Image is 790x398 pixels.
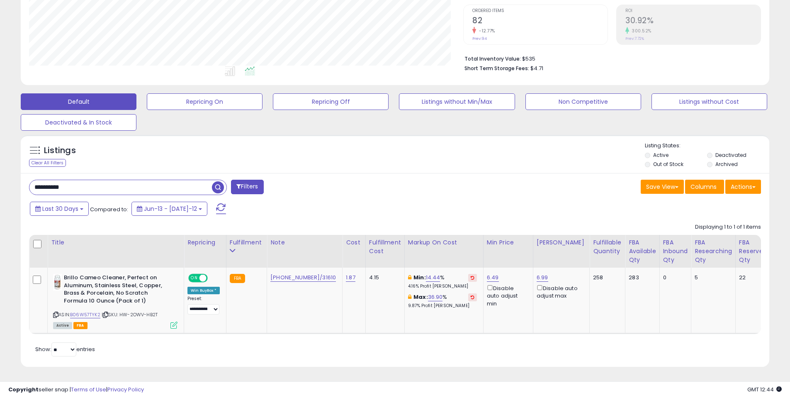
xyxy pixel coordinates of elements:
div: Min Price [487,238,530,247]
a: 6.99 [537,273,548,282]
b: Short Term Storage Fees: [464,65,529,72]
button: Repricing Off [273,93,389,110]
b: Min: [413,273,426,281]
span: Jun-13 - [DATE]-12 [144,205,197,213]
a: Privacy Policy [107,386,144,393]
a: Terms of Use [71,386,106,393]
div: [PERSON_NAME] [537,238,586,247]
div: Fulfillment Cost [369,238,401,256]
button: Non Competitive [525,93,641,110]
div: seller snap | | [8,386,144,394]
div: Win BuyBox * [187,287,220,294]
a: 14.44 [426,273,440,282]
small: Prev: 7.72% [625,36,644,41]
button: Actions [725,180,761,194]
span: Last 30 Days [42,205,78,213]
div: Markup on Cost [408,238,480,247]
strong: Copyright [8,386,39,393]
div: Clear All Filters [29,159,66,167]
div: 4.15 [369,274,398,281]
p: Listing States: [645,142,769,150]
a: 6.49 [487,273,499,282]
li: $535 [464,53,755,63]
span: Compared to: [90,205,128,213]
label: Deactivated [715,151,746,159]
span: ROI [625,9,761,13]
span: Columns [690,183,717,191]
button: Deactivated & In Stock [21,114,136,131]
small: 300.52% [629,28,651,34]
span: FBA [73,322,88,329]
span: ON [189,275,199,282]
span: | SKU: HW-2OWV-HB2T [102,311,158,318]
button: Last 30 Days [30,202,89,216]
div: % [408,293,477,309]
b: Max: [413,293,428,301]
div: 5 [695,274,729,281]
div: Repricing [187,238,223,247]
small: Prev: 94 [472,36,487,41]
h2: 30.92% [625,16,761,27]
h2: 82 [472,16,608,27]
div: 283 [629,274,653,281]
div: Title [51,238,180,247]
button: Repricing On [147,93,263,110]
a: [PHONE_NUMBER]/31610 [270,273,336,282]
div: Cost [346,238,362,247]
button: Filters [231,180,263,194]
span: 2025-08-12 12:44 GMT [747,386,782,393]
div: 22 [739,274,764,281]
div: Preset: [187,296,220,315]
div: % [408,274,477,289]
button: Columns [685,180,724,194]
div: 0 [663,274,685,281]
span: OFF [207,275,220,282]
span: Ordered Items [472,9,608,13]
div: Note [270,238,339,247]
a: 36.90 [428,293,443,301]
div: Disable auto adjust max [537,283,583,300]
div: FBA Reserved Qty [739,238,767,264]
div: FBA inbound Qty [663,238,688,264]
div: 258 [593,274,619,281]
span: Show: entries [35,345,95,353]
div: ASIN: [53,274,177,328]
a: B06W57TYK2 [70,311,100,318]
label: Active [653,151,668,159]
div: Fulfillable Quantity [593,238,622,256]
span: All listings currently available for purchase on Amazon [53,322,72,329]
b: Total Inventory Value: [464,55,521,62]
img: 41Z1HWedDQL._SL40_.jpg [53,274,62,291]
button: Jun-13 - [DATE]-12 [131,202,207,216]
label: Out of Stock [653,161,683,168]
b: Brillo Cameo Cleaner, Perfect on Aluminum, Stainless Steel, Copper, Brass & Porcelain, No Scratch... [64,274,165,307]
h5: Listings [44,145,76,156]
div: FBA Researching Qty [695,238,732,264]
label: Archived [715,161,738,168]
button: Default [21,93,136,110]
a: 1.87 [346,273,355,282]
small: -12.77% [476,28,495,34]
button: Save View [641,180,684,194]
button: Listings without Cost [651,93,767,110]
small: FBA [230,274,245,283]
button: Listings without Min/Max [399,93,515,110]
div: Fulfillment [230,238,263,247]
th: The percentage added to the cost of goods (COGS) that forms the calculator for Min & Max prices. [404,235,483,268]
div: Displaying 1 to 1 of 1 items [695,223,761,231]
div: FBA Available Qty [629,238,656,264]
p: 4.16% Profit [PERSON_NAME] [408,283,477,289]
span: $4.71 [530,64,543,72]
div: Disable auto adjust min [487,283,527,308]
p: 9.87% Profit [PERSON_NAME] [408,303,477,309]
